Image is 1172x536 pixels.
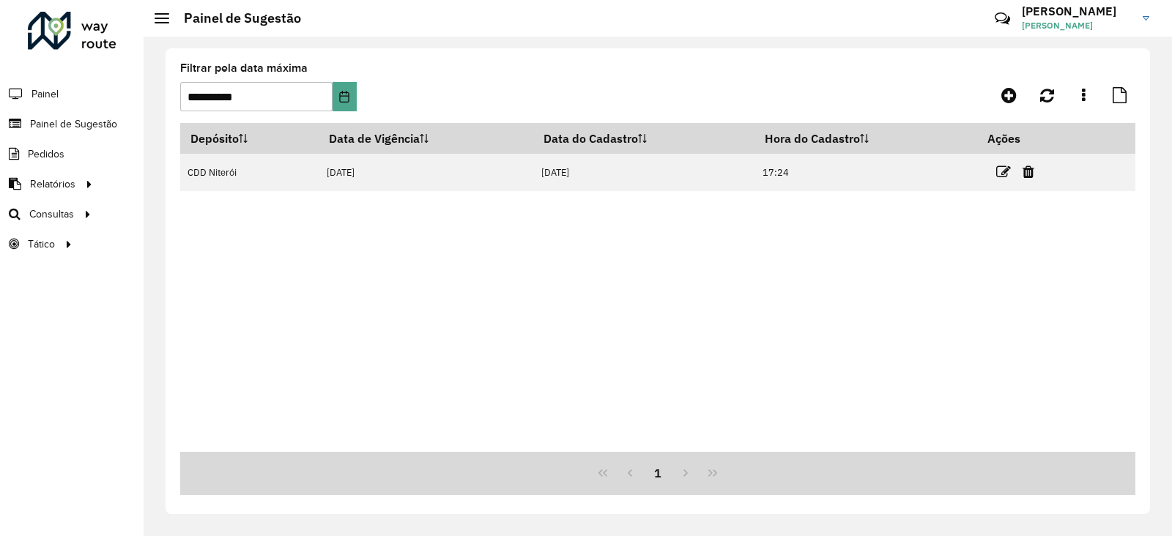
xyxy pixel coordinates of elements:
[30,116,117,132] span: Painel de Sugestão
[533,154,754,191] td: [DATE]
[28,146,64,162] span: Pedidos
[987,3,1018,34] a: Contato Rápido
[180,123,319,154] th: Depósito
[31,86,59,102] span: Painel
[1022,4,1132,18] h3: [PERSON_NAME]
[29,206,74,222] span: Consultas
[333,82,356,111] button: Choose Date
[644,459,672,487] button: 1
[977,123,1065,154] th: Ações
[319,123,533,154] th: Data de Vigência
[996,162,1011,182] a: Editar
[754,154,977,191] td: 17:24
[1022,19,1132,32] span: [PERSON_NAME]
[28,237,55,252] span: Tático
[1023,162,1034,182] a: Excluir
[169,10,301,26] h2: Painel de Sugestão
[754,123,977,154] th: Hora do Cadastro
[533,123,754,154] th: Data do Cadastro
[180,154,319,191] td: CDD Niterói
[319,154,533,191] td: [DATE]
[180,59,308,77] label: Filtrar pela data máxima
[30,176,75,192] span: Relatórios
